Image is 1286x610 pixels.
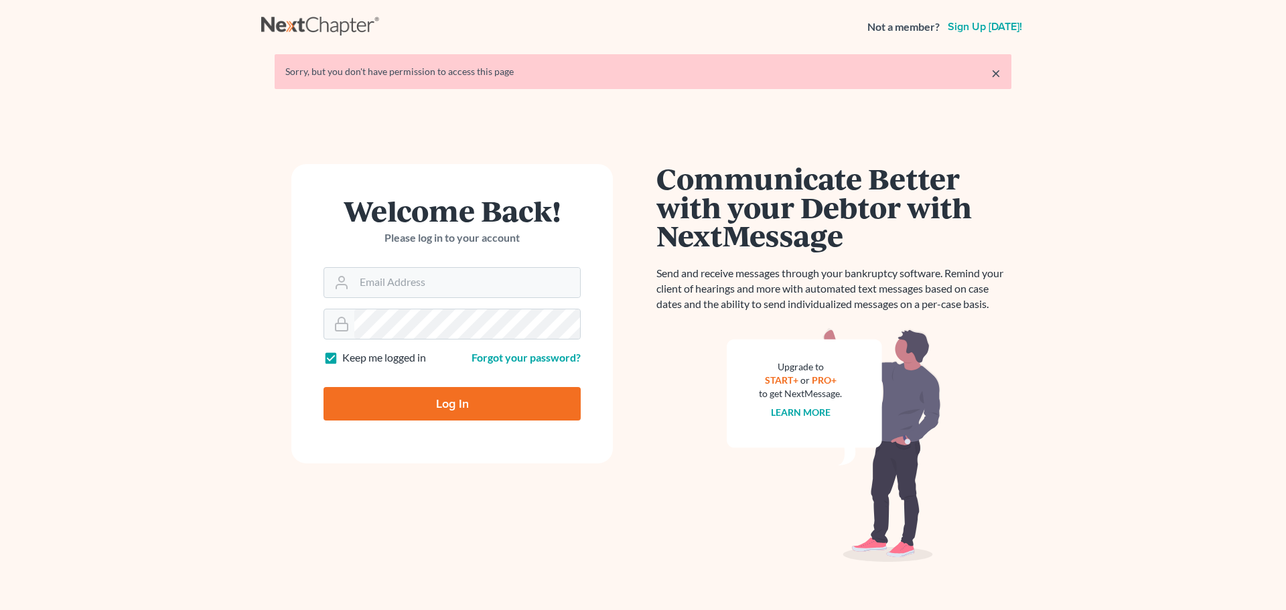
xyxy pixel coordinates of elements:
div: to get NextMessage. [759,387,842,400]
img: nextmessage_bg-59042aed3d76b12b5cd301f8e5b87938c9018125f34e5fa2b7a6b67550977c72.svg [727,328,941,562]
p: Please log in to your account [324,230,581,246]
a: × [991,65,1001,81]
span: or [800,374,810,386]
h1: Welcome Back! [324,196,581,225]
a: Forgot your password? [472,351,581,364]
input: Log In [324,387,581,421]
a: START+ [765,374,798,386]
div: Sorry, but you don't have permission to access this page [285,65,1001,78]
input: Email Address [354,268,580,297]
div: Upgrade to [759,360,842,374]
a: PRO+ [812,374,837,386]
a: Learn more [771,406,831,418]
p: Send and receive messages through your bankruptcy software. Remind your client of hearings and mo... [656,266,1011,312]
label: Keep me logged in [342,350,426,366]
a: Sign up [DATE]! [945,21,1025,32]
strong: Not a member? [867,19,940,35]
h1: Communicate Better with your Debtor with NextMessage [656,164,1011,250]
